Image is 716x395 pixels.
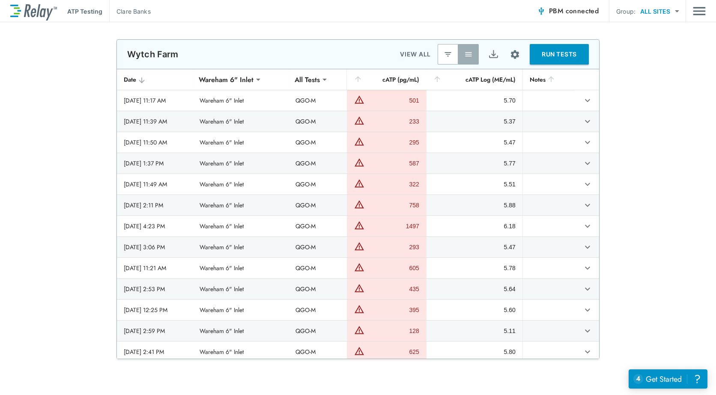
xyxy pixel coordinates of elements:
[354,325,364,335] img: Warning
[444,50,452,59] img: Latest
[530,74,568,85] div: Notes
[580,156,595,171] button: expand row
[580,219,595,233] button: expand row
[367,180,419,189] div: 322
[629,369,707,389] iframe: Resource center
[464,50,473,59] img: View All
[433,306,516,314] div: 5.60
[124,180,186,189] div: [DATE] 11:49 AM
[693,3,706,19] button: Main menu
[193,216,289,236] td: Wareham 6" Inlet
[580,93,595,108] button: expand row
[116,7,150,16] p: Clare Banks
[616,7,635,16] p: Group:
[124,138,186,147] div: [DATE] 11:50 AM
[354,178,364,189] img: Warning
[433,117,516,126] div: 5.37
[354,262,364,272] img: Warning
[566,6,599,16] span: connected
[127,49,179,59] p: Wytch Farm
[433,138,516,147] div: 5.47
[289,237,347,257] td: QGO-M
[124,243,186,251] div: [DATE] 3:06 PM
[193,111,289,132] td: Wareham 6" Inlet
[580,261,595,275] button: expand row
[354,283,364,293] img: Warning
[193,71,260,88] div: Wareham 6" Inlet
[367,138,419,147] div: 295
[367,201,419,209] div: 758
[580,240,595,254] button: expand row
[433,348,516,356] div: 5.80
[354,94,364,105] img: Warning
[433,201,516,209] div: 5.88
[289,90,347,111] td: QGO-M
[488,49,499,60] img: Export Icon
[289,111,347,132] td: QGO-M
[193,258,289,278] td: Wareham 6" Inlet
[367,306,419,314] div: 395
[433,243,516,251] div: 5.47
[580,345,595,359] button: expand row
[367,159,419,168] div: 587
[367,222,419,230] div: 1497
[433,159,516,168] div: 5.77
[289,216,347,236] td: QGO-M
[289,174,347,195] td: QGO-M
[693,3,706,19] img: Drawer Icon
[354,115,364,126] img: Warning
[504,43,526,66] button: Site setup
[124,327,186,335] div: [DATE] 2:59 PM
[289,342,347,362] td: QGO-M
[117,69,193,90] th: Date
[534,3,602,20] button: PBM connected
[530,44,589,65] button: RUN TESTS
[580,177,595,192] button: expand row
[400,49,431,59] p: VIEW ALL
[289,71,326,88] div: All Tests
[193,279,289,299] td: Wareham 6" Inlet
[193,153,289,174] td: Wareham 6" Inlet
[433,285,516,293] div: 5.64
[193,342,289,362] td: Wareham 6" Inlet
[124,348,186,356] div: [DATE] 2:41 PM
[580,114,595,129] button: expand row
[354,304,364,314] img: Warning
[367,327,419,335] div: 128
[289,321,347,341] td: QGO-M
[580,198,595,212] button: expand row
[367,264,419,272] div: 605
[67,7,102,16] p: ATP Testing
[367,96,419,105] div: 501
[354,157,364,168] img: Warning
[510,49,520,60] img: Settings Icon
[483,44,504,65] button: Export
[193,90,289,111] td: Wareham 6" Inlet
[367,348,419,356] div: 625
[289,258,347,278] td: QGO-M
[289,132,347,153] td: QGO-M
[433,264,516,272] div: 5.78
[433,222,516,230] div: 6.18
[289,279,347,299] td: QGO-M
[193,132,289,153] td: Wareham 6" Inlet
[124,159,186,168] div: [DATE] 1:37 PM
[433,180,516,189] div: 5.51
[124,96,186,105] div: [DATE] 11:17 AM
[354,136,364,147] img: Warning
[124,285,186,293] div: [DATE] 2:53 PM
[124,201,186,209] div: [DATE] 2:11 PM
[580,135,595,150] button: expand row
[537,7,546,15] img: Connected Icon
[367,243,419,251] div: 293
[580,324,595,338] button: expand row
[433,96,516,105] div: 5.70
[354,74,419,85] div: cATP (pg/mL)
[354,220,364,230] img: Warning
[124,264,186,272] div: [DATE] 11:21 AM
[354,199,364,209] img: Warning
[367,285,419,293] div: 435
[433,74,516,85] div: cATP Log (ME/mL)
